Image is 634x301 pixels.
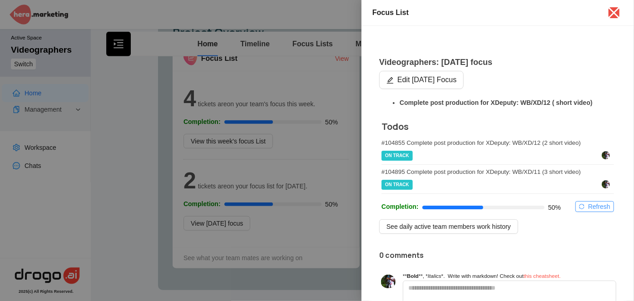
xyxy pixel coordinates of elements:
[575,201,614,212] button: syncRefresh
[381,168,614,175] div: # 104895 Complete post production for XDeputy: WB/XD/11 (3 short video)
[607,5,621,20] span: close
[548,204,561,211] span: 50%
[372,7,598,18] div: Focus List
[428,273,441,279] i: Italics
[400,99,614,106] li: Complete post production for XDeputy: WB/XD/12 ( short video)
[379,71,464,89] button: editEdit [DATE] Focus
[381,203,419,210] b: Completion:
[602,151,610,159] img: u7um32wr2vtutypkhajv.jpg
[381,121,614,132] h5: Todos
[381,275,396,289] img: u7um32wr2vtutypkhajv.jpg
[403,273,561,279] small: ** **, * *. Write with markdown! Check out
[524,273,561,279] a: this cheatsheet.
[588,202,610,212] span: Refresh
[602,180,610,188] img: u7um32wr2vtutypkhajv.jpg
[381,139,614,146] div: # 104855 Complete post production for XDeputy: WB/XD/12 (2 short video)
[386,77,394,84] span: edit
[579,204,584,209] span: sync
[379,58,614,67] p: Videographers: [DATE] focus
[379,251,616,260] h6: 0 comments
[407,273,419,279] b: Bold
[381,151,413,161] span: ON TRACK
[609,7,619,18] button: Close
[379,219,518,234] button: See daily active team members work history
[381,180,413,190] span: ON TRACK
[397,74,456,85] span: Edit [DATE] Focus
[386,222,511,232] span: See daily active team members work history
